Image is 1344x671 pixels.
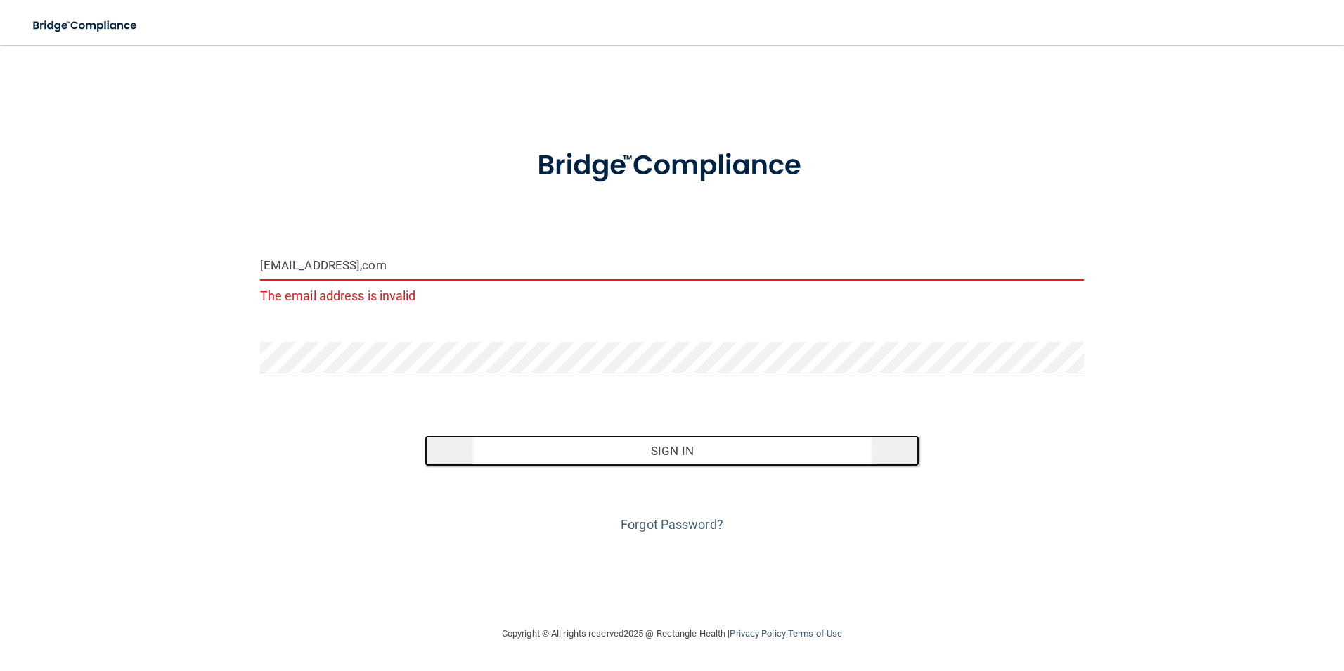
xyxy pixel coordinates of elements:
input: Email [260,249,1085,281]
img: bridge_compliance_login_screen.278c3ca4.svg [508,129,836,203]
div: Copyright © All rights reserved 2025 @ Rectangle Health | | [415,611,929,656]
p: The email address is invalid [260,284,1085,307]
a: Terms of Use [788,628,842,639]
a: Privacy Policy [730,628,785,639]
img: bridge_compliance_login_screen.278c3ca4.svg [21,11,150,40]
a: Forgot Password? [621,517,723,532]
button: Sign In [425,435,919,466]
